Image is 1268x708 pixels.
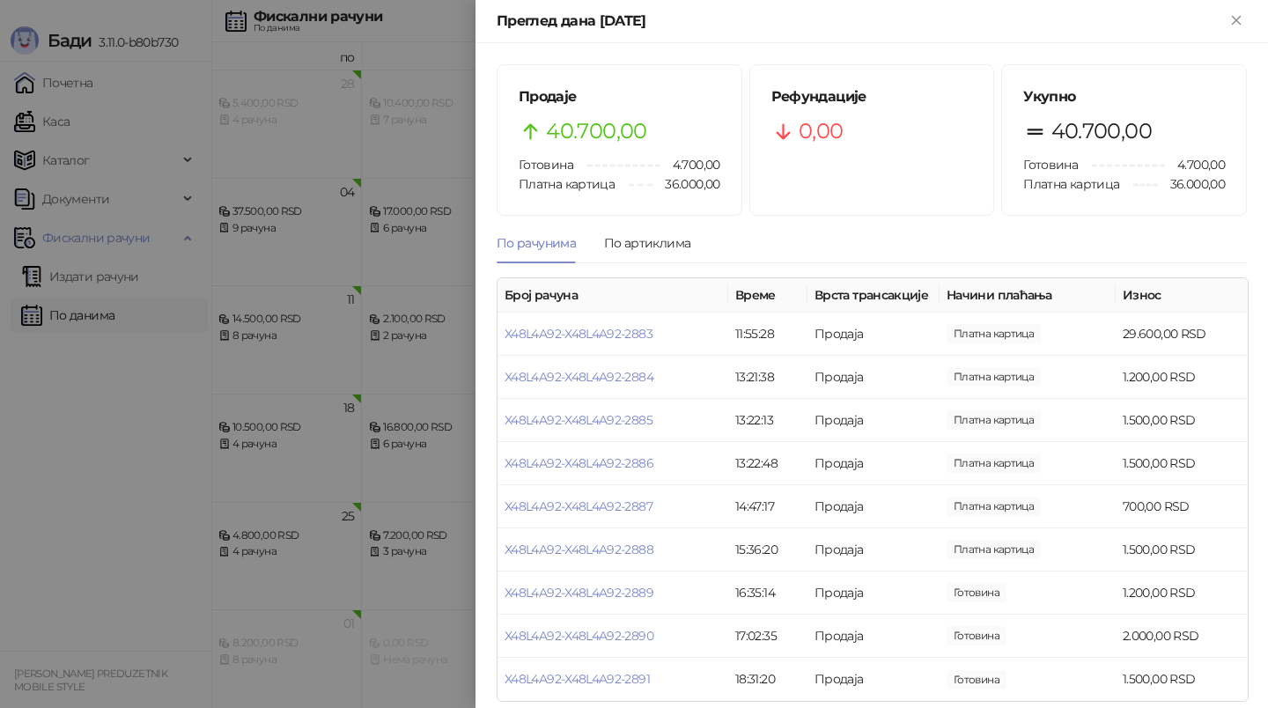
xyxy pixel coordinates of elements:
[519,176,615,192] span: Платна картица
[807,399,940,442] td: Продаја
[807,278,940,313] th: Врста трансакције
[1226,11,1247,32] button: Close
[771,86,973,107] h5: Рефундације
[505,628,653,644] a: X48L4A92-X48L4A92-2890
[947,410,1041,430] span: 1.500,00
[728,313,807,356] td: 11:55:28
[947,670,1006,690] span: 1.500,00
[807,313,940,356] td: Продаја
[728,658,807,701] td: 18:31:20
[1116,615,1248,658] td: 2.000,00 RSD
[807,442,940,485] td: Продаја
[807,485,940,528] td: Продаја
[1116,356,1248,399] td: 1.200,00 RSD
[947,324,1041,343] span: 29.600,00
[728,442,807,485] td: 13:22:48
[728,399,807,442] td: 13:22:13
[799,114,843,148] span: 0,00
[947,583,1006,602] span: 1.200,00
[1023,176,1119,192] span: Платна картица
[652,174,719,194] span: 36.000,00
[505,585,653,601] a: X48L4A92-X48L4A92-2889
[940,278,1116,313] th: Начини плаћања
[1116,442,1248,485] td: 1.500,00 RSD
[947,540,1041,559] span: 1.500,00
[505,412,652,428] a: X48L4A92-X48L4A92-2885
[1116,658,1248,701] td: 1.500,00 RSD
[807,615,940,658] td: Продаја
[505,326,652,342] a: X48L4A92-X48L4A92-2883
[505,671,650,687] a: X48L4A92-X48L4A92-2891
[1116,278,1248,313] th: Износ
[1023,86,1225,107] h5: Укупно
[728,485,807,528] td: 14:47:17
[1158,174,1225,194] span: 36.000,00
[728,572,807,615] td: 16:35:14
[497,233,576,253] div: По рачунима
[505,369,653,385] a: X48L4A92-X48L4A92-2884
[1116,399,1248,442] td: 1.500,00 RSD
[728,278,807,313] th: Време
[947,454,1041,473] span: 1.500,00
[604,233,690,253] div: По артиклима
[807,572,940,615] td: Продаја
[660,155,720,174] span: 4.700,00
[728,528,807,572] td: 15:36:20
[546,114,646,148] span: 40.700,00
[947,367,1041,387] span: 1.200,00
[1116,572,1248,615] td: 1.200,00 RSD
[1023,157,1078,173] span: Готовина
[807,658,940,701] td: Продаја
[728,356,807,399] td: 13:21:38
[497,11,1226,32] div: Преглед дана [DATE]
[1165,155,1225,174] span: 4.700,00
[807,528,940,572] td: Продаја
[728,615,807,658] td: 17:02:35
[1116,528,1248,572] td: 1.500,00 RSD
[947,497,1041,516] span: 700,00
[505,498,652,514] a: X48L4A92-X48L4A92-2887
[519,86,720,107] h5: Продаје
[498,278,728,313] th: Број рачуна
[807,356,940,399] td: Продаја
[519,157,573,173] span: Готовина
[1116,313,1248,356] td: 29.600,00 RSD
[1116,485,1248,528] td: 700,00 RSD
[1051,114,1152,148] span: 40.700,00
[505,542,653,557] a: X48L4A92-X48L4A92-2888
[505,455,653,471] a: X48L4A92-X48L4A92-2886
[947,626,1006,645] span: 2.000,00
